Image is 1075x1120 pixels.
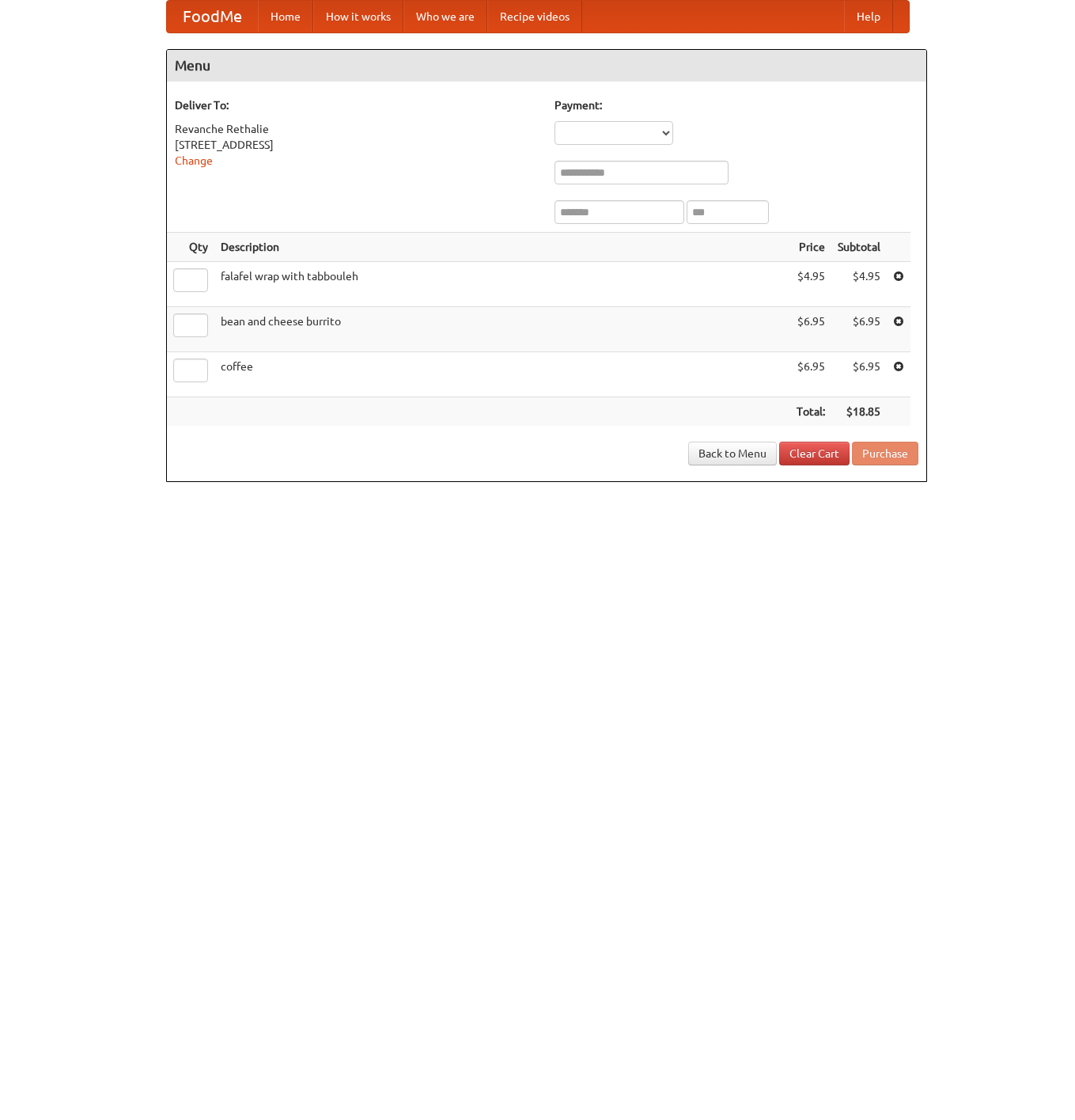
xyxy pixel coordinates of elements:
[487,1,582,32] a: Recipe videos
[214,352,790,397] td: coffee
[790,397,831,427] th: Total:
[790,233,831,262] th: Price
[258,1,313,32] a: Home
[852,442,918,465] button: Purchase
[831,307,887,352] td: $6.95
[175,121,539,137] div: Revanche Rethalie
[831,233,887,262] th: Subtotal
[313,1,403,32] a: How it works
[831,397,887,427] th: $18.85
[175,137,539,153] div: [STREET_ADDRESS]
[167,1,258,32] a: FoodMe
[790,307,831,352] td: $6.95
[831,352,887,397] td: $6.95
[175,97,539,113] h5: Deliver To:
[175,154,213,167] a: Change
[790,262,831,307] td: $4.95
[167,50,926,82] h4: Menu
[214,307,790,352] td: bean and cheese burrito
[831,262,887,307] td: $4.95
[555,97,918,113] h5: Payment:
[844,1,893,32] a: Help
[403,1,487,32] a: Who we are
[790,352,831,397] td: $6.95
[214,233,790,262] th: Description
[167,233,214,262] th: Qty
[688,442,777,465] a: Back to Menu
[779,442,850,465] a: Clear Cart
[214,262,790,307] td: falafel wrap with tabbouleh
